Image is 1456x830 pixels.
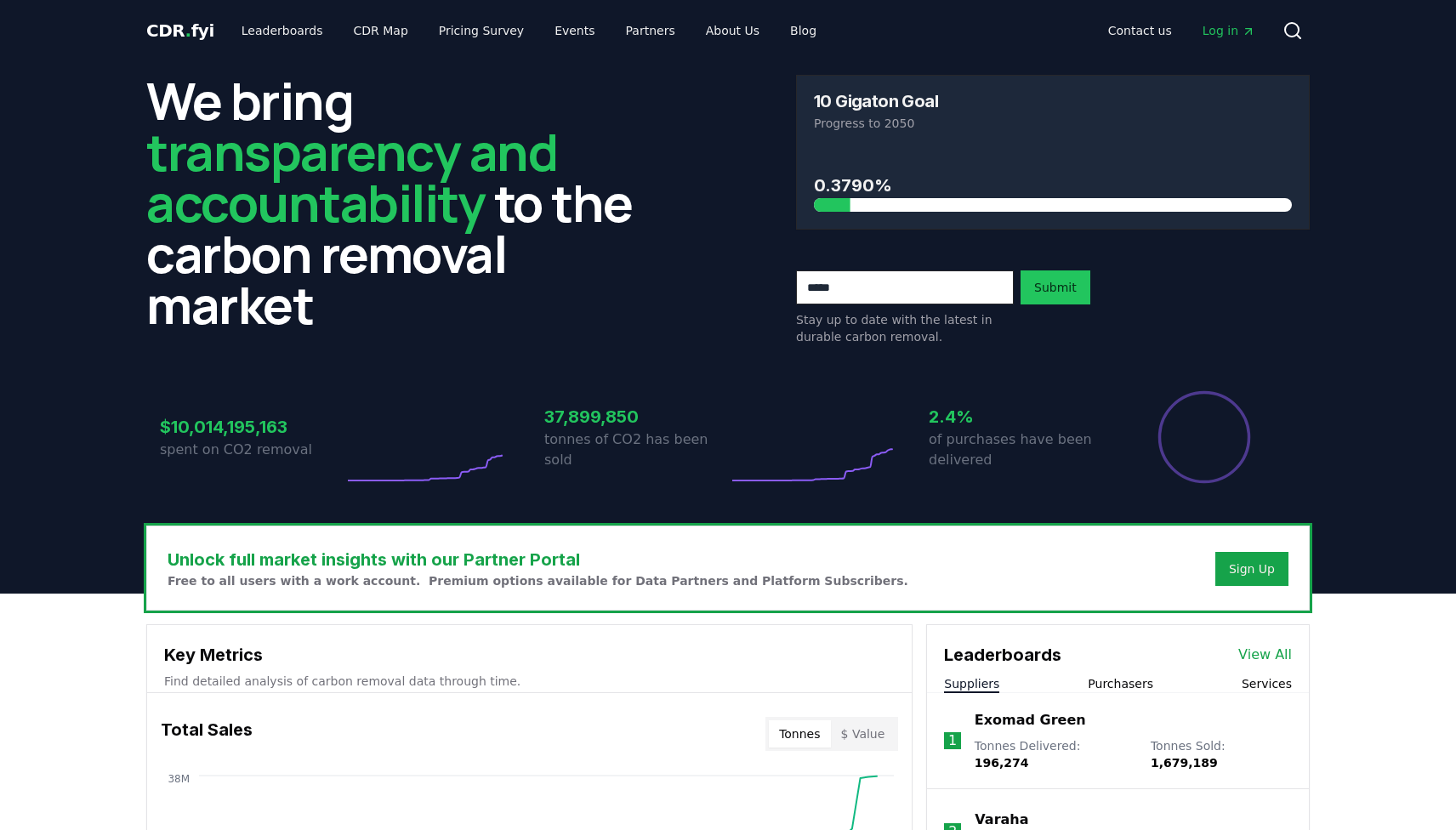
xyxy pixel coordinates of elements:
h3: Key Metrics [164,642,895,668]
button: Purchasers [1088,675,1153,692]
a: Exomad Green [975,710,1086,731]
button: Sign Up [1215,552,1288,586]
p: Tonnes Sold : [1151,737,1292,771]
p: Progress to 2050 [814,115,1292,132]
p: Free to all users with a work account. Premium options available for Data Partners and Platform S... [168,572,908,589]
button: Suppliers [944,675,999,692]
a: Partners [612,15,689,46]
a: CDR Map [340,15,422,46]
tspan: 38M [168,773,190,785]
div: Percentage of sales delivered [1157,389,1252,485]
h3: Total Sales [161,717,253,751]
a: Varaha [975,810,1028,830]
h3: $10,014,195,163 [160,414,344,440]
h3: 2.4% [929,404,1112,429]
button: Submit [1021,270,1090,304]
a: Events [541,15,608,46]
button: Tonnes [769,720,830,748]
span: 196,274 [975,756,1029,770]
h3: 0.3790% [814,173,1292,198]
h2: We bring to the carbon removal market [146,75,660,330]
h3: 37,899,850 [544,404,728,429]
p: Find detailed analysis of carbon removal data through time. [164,673,895,690]
p: Stay up to date with the latest in durable carbon removal. [796,311,1014,345]
span: CDR fyi [146,20,214,41]
h3: Leaderboards [944,642,1061,668]
a: Leaderboards [228,15,337,46]
nav: Main [228,15,830,46]
button: $ Value [831,720,896,748]
h3: Unlock full market insights with our Partner Portal [168,547,908,572]
span: 1,679,189 [1151,756,1218,770]
a: About Us [692,15,773,46]
a: CDR.fyi [146,19,214,43]
h3: 10 Gigaton Goal [814,93,938,110]
p: spent on CO2 removal [160,440,344,460]
a: Contact us [1095,15,1186,46]
nav: Main [1095,15,1269,46]
span: . [185,20,191,41]
p: of purchases have been delivered [929,429,1112,470]
button: Services [1242,675,1292,692]
p: 1 [948,731,957,751]
span: Log in [1203,22,1255,39]
a: Sign Up [1229,560,1275,577]
span: transparency and accountability [146,117,557,237]
a: Log in [1189,15,1269,46]
a: Blog [776,15,830,46]
a: Pricing Survey [425,15,537,46]
p: Tonnes Delivered : [975,737,1134,771]
p: tonnes of CO2 has been sold [544,429,728,470]
a: View All [1238,645,1292,665]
